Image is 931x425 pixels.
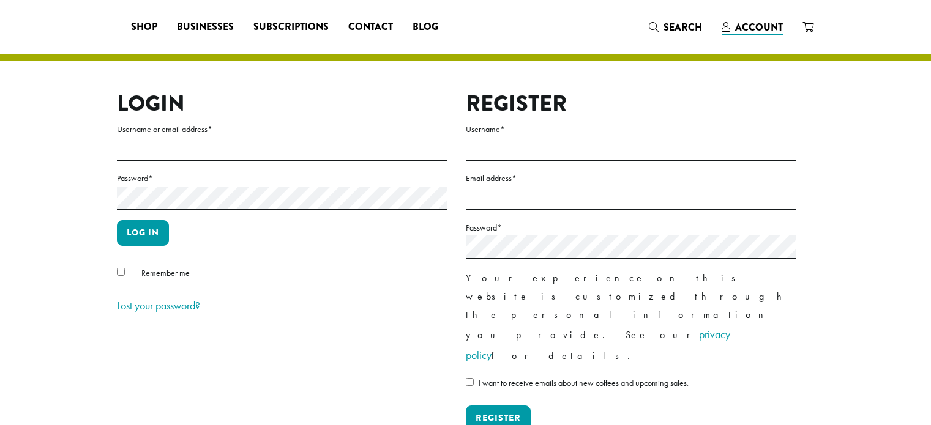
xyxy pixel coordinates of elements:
[413,20,438,35] span: Blog
[177,20,234,35] span: Businesses
[117,122,447,137] label: Username or email address
[253,20,329,35] span: Subscriptions
[466,327,730,362] a: privacy policy
[121,17,167,37] a: Shop
[131,20,157,35] span: Shop
[664,20,702,34] span: Search
[117,298,200,312] a: Lost your password?
[117,171,447,186] label: Password
[117,220,169,246] button: Log in
[466,220,796,235] label: Password
[466,269,796,366] p: Your experience on this website is customized through the personal information you provide. See o...
[466,91,796,117] h2: Register
[466,171,796,186] label: Email address
[479,377,689,388] span: I want to receive emails about new coffees and upcoming sales.
[348,20,393,35] span: Contact
[117,91,447,117] h2: Login
[639,17,712,37] a: Search
[735,20,783,34] span: Account
[466,122,796,137] label: Username
[466,378,474,386] input: I want to receive emails about new coffees and upcoming sales.
[141,267,190,278] span: Remember me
